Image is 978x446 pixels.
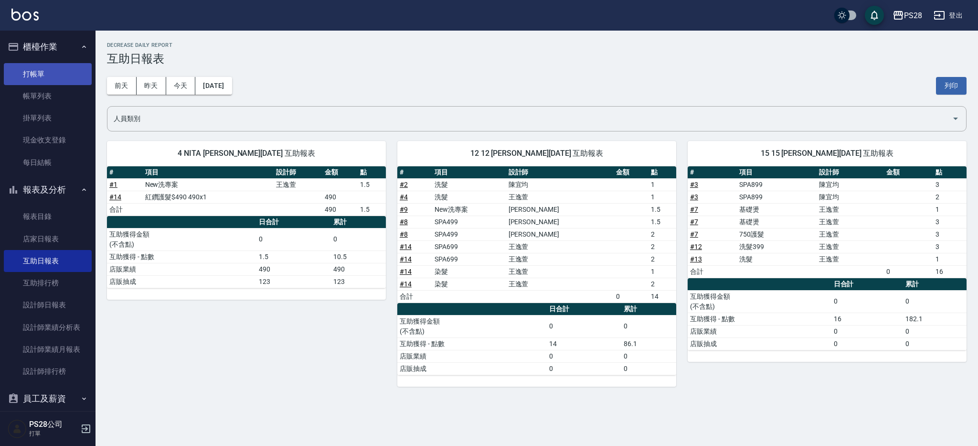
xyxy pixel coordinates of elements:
[817,178,884,191] td: 陳宜均
[737,178,817,191] td: SPA899
[688,166,967,278] table: a dense table
[432,166,506,179] th: 項目
[400,230,408,238] a: #8
[506,240,614,253] td: 王逸萱
[331,228,386,250] td: 0
[889,6,926,25] button: PS28
[256,250,331,263] td: 1.5
[688,325,831,337] td: 店販業績
[688,337,831,350] td: 店販抽成
[109,193,121,201] a: #14
[884,166,933,179] th: 金額
[118,149,374,158] span: 4 NITA [PERSON_NAME][DATE] 互助報表
[107,42,967,48] h2: Decrease Daily Report
[737,191,817,203] td: SPA899
[506,178,614,191] td: 陳宜均
[397,362,547,375] td: 店販抽成
[256,263,331,275] td: 490
[432,228,506,240] td: SPA499
[107,275,256,288] td: 店販抽成
[400,268,412,275] a: #14
[817,228,884,240] td: 王逸萱
[4,294,92,316] a: 設計師日報表
[648,166,676,179] th: 點
[690,230,698,238] a: #7
[648,240,676,253] td: 2
[688,290,831,313] td: 互助獲得金額 (不含點)
[936,77,967,95] button: 列印
[831,337,904,350] td: 0
[903,325,967,337] td: 0
[274,166,322,179] th: 設計師
[547,362,622,375] td: 0
[397,350,547,362] td: 店販業績
[621,337,676,350] td: 86.1
[4,272,92,294] a: 互助排行榜
[400,255,412,263] a: #14
[933,178,967,191] td: 3
[648,265,676,278] td: 1
[737,203,817,216] td: 基礎燙
[166,77,196,95] button: 今天
[397,290,432,303] td: 合計
[817,216,884,228] td: 王逸萱
[4,411,92,436] button: 紅利點數設定
[648,290,676,303] td: 14
[737,253,817,265] td: 洗髮
[195,77,232,95] button: [DATE]
[107,216,386,288] table: a dense table
[409,149,665,158] span: 12 12 [PERSON_NAME][DATE] 互助報表
[397,166,676,303] table: a dense table
[4,250,92,272] a: 互助日報表
[331,250,386,263] td: 10.5
[621,303,676,315] th: 累計
[400,280,412,288] a: #14
[4,34,92,59] button: 櫃檯作業
[903,290,967,313] td: 0
[4,228,92,250] a: 店家日報表
[621,315,676,337] td: 0
[107,52,967,65] h3: 互助日報表
[397,303,676,375] table: a dense table
[107,250,256,263] td: 互助獲得 - 點數
[397,337,547,350] td: 互助獲得 - 點數
[690,255,702,263] a: #13
[432,216,506,228] td: SPA499
[109,181,117,188] a: #1
[688,313,831,325] td: 互助獲得 - 點數
[831,325,904,337] td: 0
[358,166,386,179] th: 點
[506,216,614,228] td: [PERSON_NAME]
[143,166,274,179] th: 項目
[400,193,408,201] a: #4
[331,263,386,275] td: 490
[865,6,884,25] button: save
[432,265,506,278] td: 染髮
[547,303,622,315] th: 日合計
[699,149,955,158] span: 15 15 [PERSON_NAME][DATE] 互助報表
[4,85,92,107] a: 帳單列表
[933,191,967,203] td: 2
[4,63,92,85] a: 打帳單
[331,216,386,228] th: 累計
[903,313,967,325] td: 182.1
[690,218,698,226] a: #7
[933,203,967,216] td: 1
[817,166,884,179] th: 設計師
[948,111,963,126] button: Open
[933,253,967,265] td: 1
[322,191,358,203] td: 490
[933,265,967,278] td: 16
[4,206,92,228] a: 報表目錄
[400,181,408,188] a: #2
[107,203,143,216] td: 合計
[688,265,737,278] td: 合計
[933,166,967,179] th: 點
[111,110,948,127] input: 人員名稱
[933,216,967,228] td: 3
[817,203,884,216] td: 王逸萱
[903,278,967,291] th: 累計
[331,275,386,288] td: 123
[4,129,92,151] a: 現金收支登錄
[737,216,817,228] td: 基礎燙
